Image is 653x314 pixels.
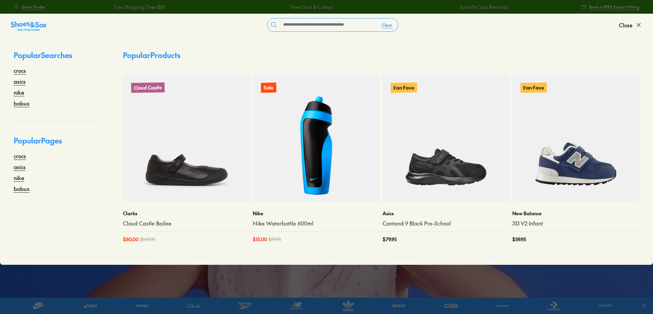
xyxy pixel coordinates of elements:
[123,220,250,227] a: Cloud Castle Bailee
[512,210,639,217] p: New Balance
[619,17,642,32] button: Close
[14,88,24,96] a: nike
[261,83,276,93] p: Sale
[131,82,165,93] p: Cloud Castle
[512,220,639,227] a: 313 V2 Infant
[383,220,510,227] a: Contend 9 Black Pre-School
[520,82,547,93] p: Fan Fave
[589,4,639,10] span: Book a FREE Expert Fitting
[253,74,380,202] a: Sale
[11,21,47,32] img: SNS_Logo_Responsive.svg
[253,210,380,217] p: Nike
[14,185,30,193] a: bobux
[140,236,155,243] span: $ 149.95
[123,50,180,61] p: Popular Products
[290,3,333,11] a: Free Click & Collect
[268,236,281,243] span: $ 19.95
[391,82,417,93] p: Fan Fave
[512,236,526,243] span: $ 59.95
[14,163,26,171] a: asics
[383,74,510,202] a: Fan Fave
[383,236,397,243] span: $ 79.95
[14,50,96,66] p: Popular Searches
[460,3,508,11] a: Earn Fit Club Rewards
[253,236,267,243] span: $ 15.00
[11,19,47,30] a: Shoes &amp; Sox
[14,174,24,182] a: nike
[383,210,510,217] p: Asics
[581,1,639,13] a: Book a FREE Expert Fitting
[22,4,45,10] span: Store Finder
[14,1,45,13] a: Store Finder
[512,74,639,202] a: Fan Fave
[376,19,398,31] button: Clear
[14,135,96,152] p: Popular Pages
[123,74,250,202] a: Cloud Castle
[123,236,139,243] span: $ 80.00
[619,21,633,29] span: Close
[113,3,165,11] a: Free Shipping Over $85
[253,220,380,227] a: Nike Waterbottle 600ml
[14,152,26,160] a: crocs
[123,210,250,217] p: Clarks
[14,77,26,85] a: asics
[14,99,30,107] a: bobux
[14,66,26,74] a: crocs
